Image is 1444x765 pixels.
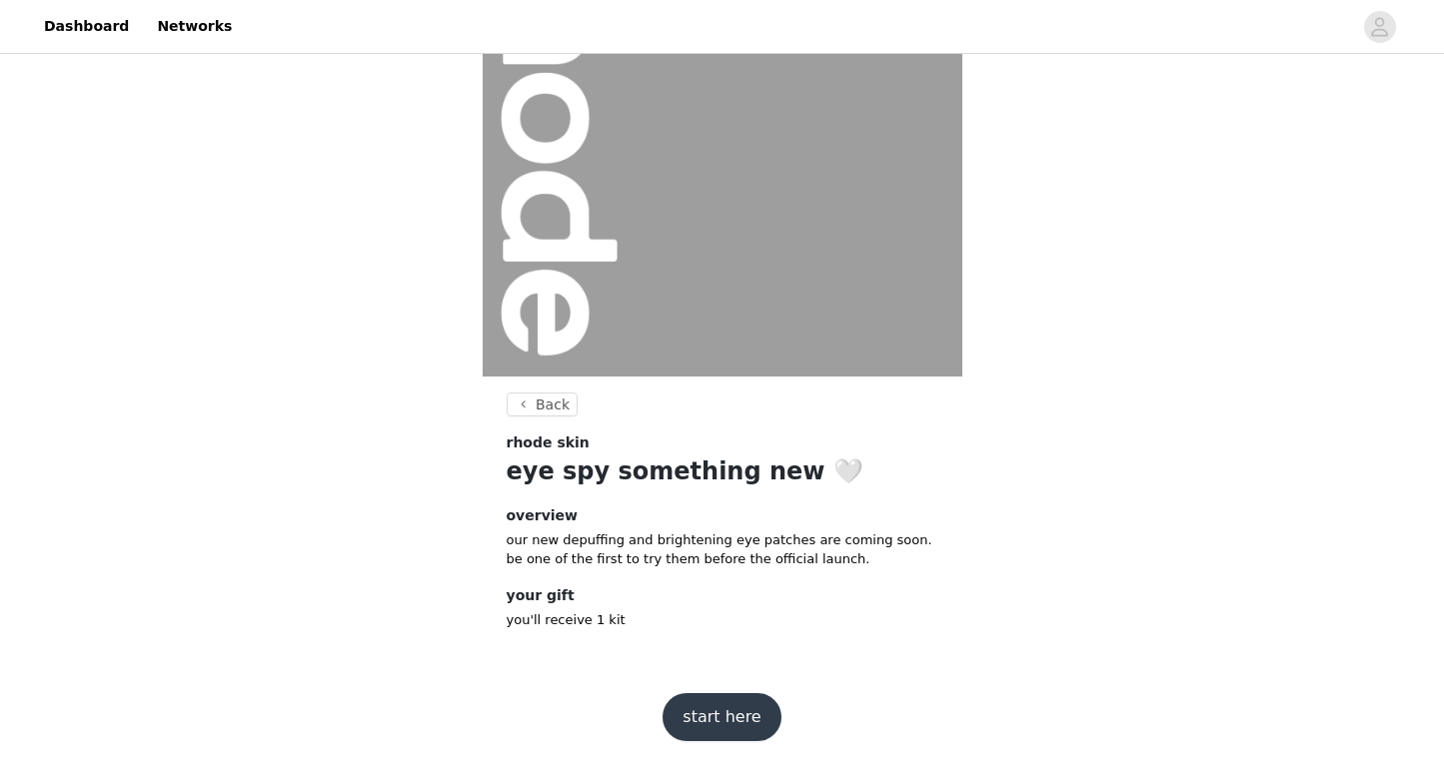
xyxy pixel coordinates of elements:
[663,693,780,741] button: start here
[507,453,938,489] h1: eye spy something new 🤍
[507,392,579,416] button: Back
[507,585,938,606] h4: your gift
[507,610,938,630] p: you'll receive 1 kit
[507,530,938,569] p: our new depuffing and brightening eye patches are coming soon. be one of the first to try them be...
[145,4,244,49] a: Networks
[32,4,141,49] a: Dashboard
[507,505,938,526] h4: overview
[507,432,590,453] span: rhode skin
[1370,11,1389,43] div: avatar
